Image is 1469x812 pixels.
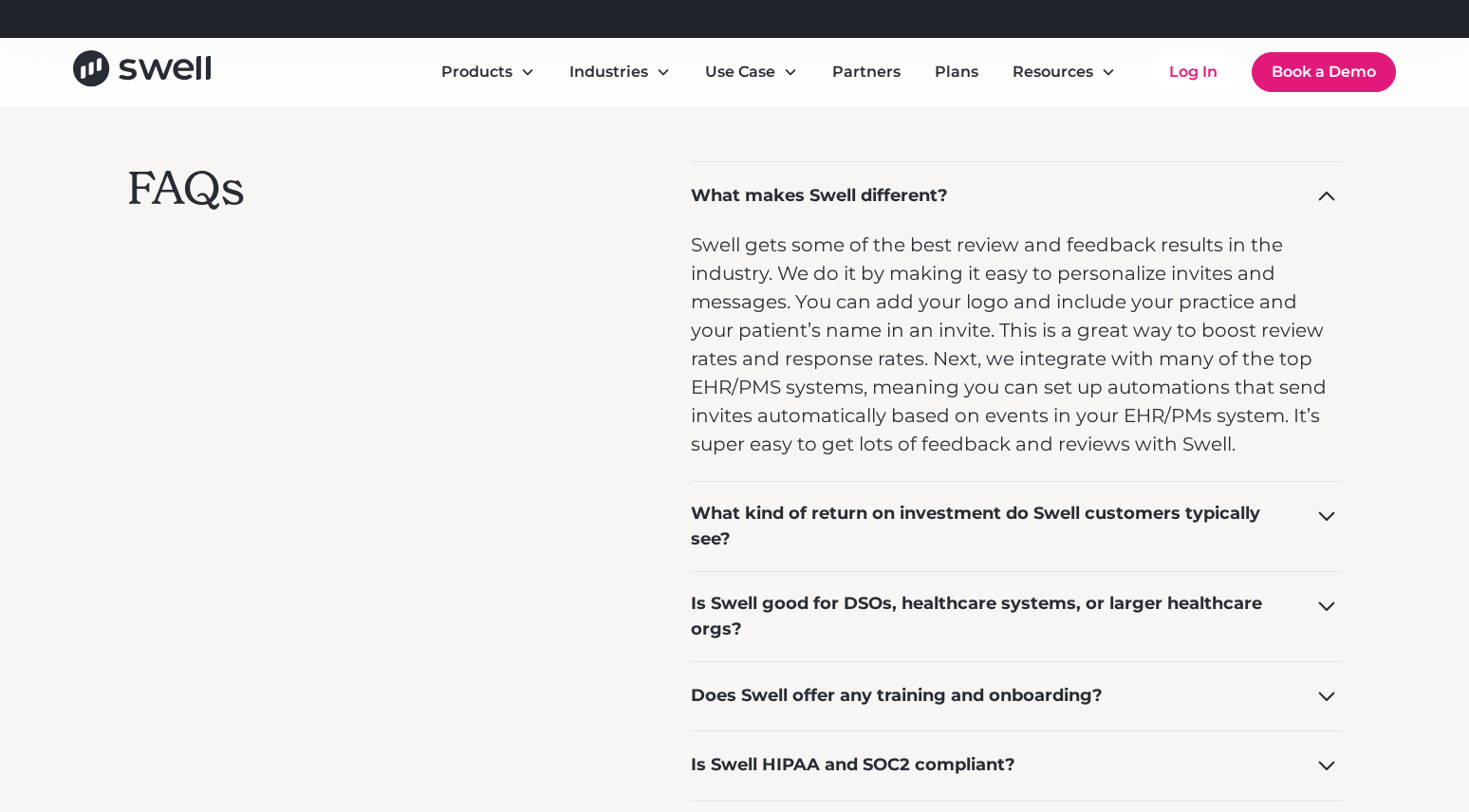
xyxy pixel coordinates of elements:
div: Does Swell offer any training and onboarding? [691,683,1103,709]
div: Use Case [690,53,813,91]
a: Log In [1150,53,1237,91]
h2: FAQs [127,161,615,216]
a: home [73,50,211,93]
div: Is Swell HIPAA and SOC2 compliant? [691,752,1015,778]
div: Use Case [705,61,775,83]
div: Products [441,61,512,83]
p: Swell gets some of the best review and feedback results in the industry. We do it by making it ea... [691,231,1342,458]
div: Industries [554,53,686,91]
div: Resources [997,53,1131,91]
a: Plans [920,53,994,91]
div: Industries [569,61,648,83]
a: Partners [817,53,916,91]
div: Resources [1013,61,1093,83]
div: What makes Swell different? [691,183,948,209]
div: Products [426,53,550,91]
a: Book a Demo [1252,52,1396,92]
div: Is Swell good for DSOs, healthcare systems, or larger healthcare orgs? [691,591,1289,642]
div: What kind of return on investment do Swell customers typically see? [691,501,1289,552]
